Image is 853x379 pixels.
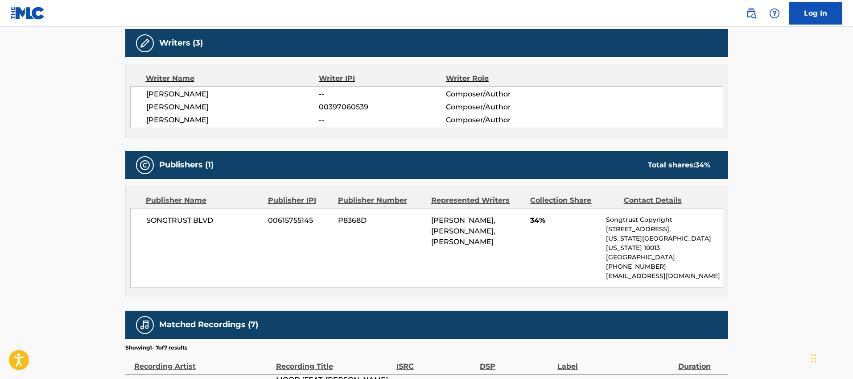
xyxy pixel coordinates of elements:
[808,336,853,379] iframe: Chat Widget
[146,215,262,226] span: SONGTRUST BLVD
[789,2,842,25] a: Log In
[446,73,561,84] div: Writer Role
[146,102,319,112] span: [PERSON_NAME]
[268,215,331,226] span: 00615755145
[125,344,187,352] p: Showing 1 - 7 of 7 results
[446,89,561,100] span: Composer/Author
[159,38,203,48] h5: Writers (3)
[746,8,757,19] img: search
[396,352,475,372] div: ISRC
[159,160,214,170] h5: Publishers (1)
[446,102,561,112] span: Composer/Author
[811,345,816,372] div: Drag
[530,215,599,226] span: 34%
[11,7,45,20] img: MLC Logo
[319,102,445,112] span: 00397060539
[606,253,722,262] p: [GEOGRAPHIC_DATA]
[276,352,392,372] div: Recording Title
[606,234,722,253] p: [US_STATE][GEOGRAPHIC_DATA][US_STATE] 10013
[319,115,445,125] span: --
[134,352,272,372] div: Recording Artist
[146,73,319,84] div: Writer Name
[431,216,495,246] span: [PERSON_NAME], [PERSON_NAME], [PERSON_NAME]
[319,89,445,100] span: --
[140,320,150,330] img: Matched Recordings
[530,195,617,206] div: Collection Share
[159,320,258,330] h5: Matched Recordings (7)
[480,352,553,372] div: DSP
[695,161,710,169] span: 34 %
[678,352,724,372] div: Duration
[319,73,446,84] div: Writer IPI
[431,195,523,206] div: Represented Writers
[766,4,783,22] div: Help
[606,215,722,225] p: Songtrust Copyright
[268,195,331,206] div: Publisher IPI
[146,89,319,100] span: [PERSON_NAME]
[557,352,673,372] div: Label
[140,38,150,49] img: Writers
[624,195,710,206] div: Contact Details
[648,160,710,171] div: Total shares:
[146,195,261,206] div: Publisher Name
[146,115,319,125] span: [PERSON_NAME]
[606,271,722,281] p: [EMAIL_ADDRESS][DOMAIN_NAME]
[769,8,780,19] img: help
[606,262,722,271] p: [PHONE_NUMBER]
[742,4,760,22] a: Public Search
[338,215,424,226] span: P8368D
[338,195,424,206] div: Publisher Number
[446,115,561,125] span: Composer/Author
[606,225,722,234] p: [STREET_ADDRESS],
[140,160,150,171] img: Publishers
